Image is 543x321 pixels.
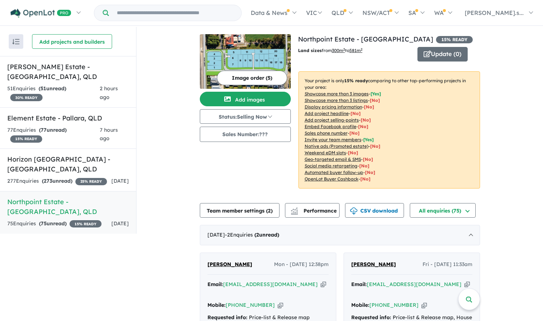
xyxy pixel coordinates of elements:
[351,260,396,269] a: [PERSON_NAME]
[200,127,291,142] button: Sales Number:???
[10,94,43,101] span: 30 % READY
[200,203,280,218] button: Team member settings (2)
[32,34,112,49] button: Add projects and builders
[39,127,67,133] strong: ( unread)
[207,302,226,308] strong: Mobile:
[465,9,524,16] span: [PERSON_NAME].s...
[365,170,375,175] span: [No]
[305,163,357,169] u: Social media retargeting
[351,314,391,321] strong: Requested info:
[7,126,100,143] div: 77 Enquir ies
[7,154,129,174] h5: Horizon [GEOGRAPHIC_DATA] - [GEOGRAPHIC_DATA] , QLD
[370,91,381,96] span: [ Yes ]
[345,203,404,218] button: CSV download
[464,281,470,288] button: Copy
[110,5,240,21] input: Try estate name, suburb, builder or developer
[39,220,67,227] strong: ( unread)
[12,39,20,44] img: sort.svg
[7,197,129,217] h5: Northpoint Estate - [GEOGRAPHIC_DATA] , QLD
[254,231,279,238] strong: ( unread)
[305,111,349,116] u: Add project headline
[100,85,118,100] span: 2 hours ago
[305,98,368,103] u: Showcase more than 3 listings
[350,111,361,116] span: [ No ]
[207,260,252,269] a: [PERSON_NAME]
[298,47,412,54] p: from
[305,137,361,142] u: Invite your team members
[361,47,362,51] sup: 2
[348,150,358,155] span: [No]
[345,48,362,53] span: to
[298,48,322,53] b: Land sizes
[364,104,374,110] span: [ No ]
[332,48,345,53] u: 300 m
[351,281,367,288] strong: Email:
[351,261,396,267] span: [PERSON_NAME]
[11,9,71,18] img: Openlot PRO Logo White
[278,301,283,309] button: Copy
[70,220,102,227] span: 15 % READY
[305,176,358,182] u: OpenLot Buyer Cashback
[370,98,380,103] span: [ No ]
[344,78,368,83] b: 15 % ready
[256,231,259,238] span: 2
[423,260,472,269] span: Fri - [DATE] 11:33am
[111,220,129,227] span: [DATE]
[100,127,118,142] span: 7 hours ago
[363,137,374,142] span: [ Yes ]
[361,117,371,123] span: [ No ]
[75,178,107,185] span: 25 % READY
[7,219,102,228] div: 75 Enquir ies
[360,176,370,182] span: [No]
[223,281,318,288] a: [EMAIL_ADDRESS][DOMAIN_NAME]
[10,135,42,143] span: 15 % READY
[421,301,427,309] button: Copy
[200,34,291,89] img: Northpoint Estate - Taigum
[285,203,340,218] button: Performance
[343,47,345,51] sup: 2
[274,260,329,269] span: Mon - [DATE] 12:38pm
[305,170,363,175] u: Automated buyer follow-up
[207,314,247,321] strong: Requested info:
[321,281,326,288] button: Copy
[41,127,47,133] span: 77
[7,84,100,102] div: 51 Enquir ies
[226,302,275,308] a: [PHONE_NUMBER]
[298,71,480,189] p: Your project is only comparing to other top-performing projects in your area: - - - - - - - - - -...
[349,48,362,53] u: 581 m
[305,104,362,110] u: Display pricing information
[7,62,129,82] h5: [PERSON_NAME] Estate - [GEOGRAPHIC_DATA] , QLD
[7,113,129,123] h5: Element Estate - Pallara , QLD
[217,71,287,85] button: Image order (5)
[268,207,271,214] span: 2
[207,261,252,267] span: [PERSON_NAME]
[305,143,368,149] u: Native ads (Promoted estate)
[7,177,107,186] div: 277 Enquir ies
[39,85,66,92] strong: ( unread)
[291,210,298,214] img: bar-chart.svg
[200,92,291,106] button: Add images
[417,47,468,62] button: Update (0)
[207,281,223,288] strong: Email:
[291,207,297,211] img: line-chart.svg
[363,156,373,162] span: [No]
[305,156,361,162] u: Geo-targeted email & SMS
[358,124,368,129] span: [ No ]
[44,178,52,184] span: 273
[349,130,360,136] span: [ No ]
[367,281,461,288] a: [EMAIL_ADDRESS][DOMAIN_NAME]
[350,207,357,215] img: download icon
[305,130,348,136] u: Sales phone number
[359,163,369,169] span: [No]
[369,302,419,308] a: [PHONE_NUMBER]
[410,203,476,218] button: All enquiries (75)
[292,207,337,214] span: Performance
[305,150,346,155] u: Weekend eDM slots
[41,220,47,227] span: 75
[42,178,72,184] strong: ( unread)
[370,143,380,149] span: [No]
[40,85,46,92] span: 51
[436,36,473,43] span: 15 % READY
[111,178,129,184] span: [DATE]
